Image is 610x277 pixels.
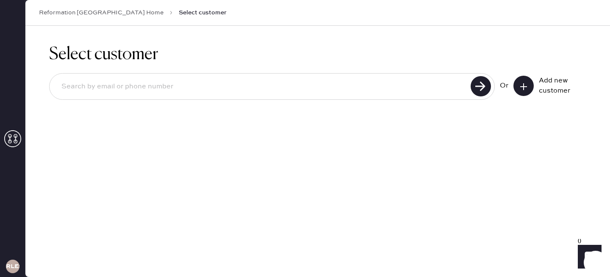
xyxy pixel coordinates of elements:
[55,77,468,96] input: Search by email or phone number
[570,239,606,275] iframe: Front Chat
[6,263,19,269] h3: RLESA
[49,44,586,65] h1: Select customer
[500,81,508,91] div: Or
[539,76,581,96] div: Add new customer
[179,8,227,17] span: Select customer
[39,8,164,17] a: Reformation [GEOGRAPHIC_DATA] Home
